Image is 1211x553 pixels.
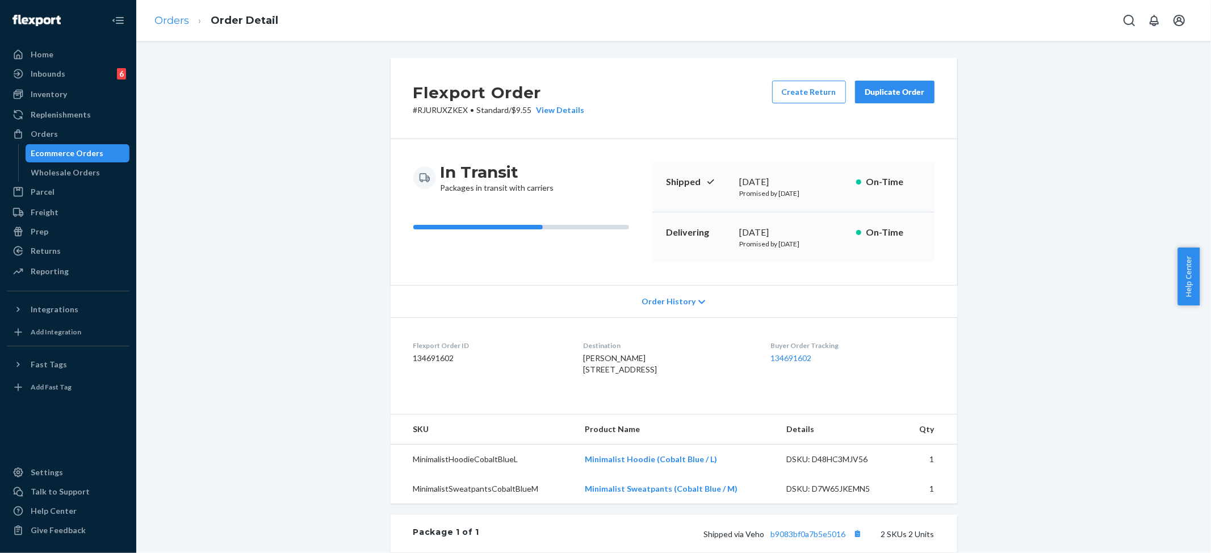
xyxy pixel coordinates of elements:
[1178,248,1200,305] button: Help Center
[31,68,65,79] div: Inbounds
[7,323,129,341] a: Add Integration
[902,474,957,504] td: 1
[31,167,100,178] div: Wholesale Orders
[391,474,576,504] td: MinimalistSweatpantsCobaltBlueM
[391,414,576,445] th: SKU
[7,183,129,201] a: Parcel
[7,483,129,501] a: Talk to Support
[26,144,130,162] a: Ecommerce Orders
[31,359,67,370] div: Fast Tags
[850,526,865,541] button: Copy tracking number
[777,414,902,445] th: Details
[7,223,129,241] a: Prep
[740,188,847,198] p: Promised by [DATE]
[107,9,129,32] button: Close Navigation
[145,4,287,37] ol: breadcrumbs
[391,445,576,475] td: MinimalistHoodieCobaltBlueL
[770,341,934,350] dt: Buyer Order Tracking
[902,445,957,475] td: 1
[31,89,67,100] div: Inventory
[855,81,935,103] button: Duplicate Order
[26,164,130,182] a: Wholesale Orders
[7,262,129,280] a: Reporting
[7,203,129,221] a: Freight
[413,104,585,116] p: # RJURUXZKEX / $9.55
[413,81,585,104] h2: Flexport Order
[7,502,129,520] a: Help Center
[479,526,934,541] div: 2 SKUs 2 Units
[740,226,847,239] div: [DATE]
[31,525,86,536] div: Give Feedback
[583,353,657,374] span: [PERSON_NAME] [STREET_ADDRESS]
[31,304,78,315] div: Integrations
[31,49,53,60] div: Home
[441,162,554,194] div: Packages in transit with carriers
[786,483,893,495] div: DSKU: D7W65JKEMN5
[772,81,846,103] button: Create Return
[7,106,129,124] a: Replenishments
[31,467,63,478] div: Settings
[583,341,752,350] dt: Destination
[211,14,278,27] a: Order Detail
[666,226,731,239] p: Delivering
[31,226,48,237] div: Prep
[413,341,565,350] dt: Flexport Order ID
[7,45,129,64] a: Home
[642,296,695,307] span: Order History
[31,148,104,159] div: Ecommerce Orders
[117,68,126,79] div: 6
[7,300,129,319] button: Integrations
[866,175,921,188] p: On-Time
[666,175,731,188] p: Shipped
[7,242,129,260] a: Returns
[413,353,565,364] dd: 134691602
[704,529,865,539] span: Shipped via Veho
[31,486,90,497] div: Talk to Support
[12,15,61,26] img: Flexport logo
[7,65,129,83] a: Inbounds6
[1168,9,1191,32] button: Open account menu
[471,105,475,115] span: •
[770,353,811,363] a: 134691602
[585,454,717,464] a: Minimalist Hoodie (Cobalt Blue / L)
[7,521,129,539] button: Give Feedback
[154,14,189,27] a: Orders
[31,505,77,517] div: Help Center
[866,226,921,239] p: On-Time
[585,484,738,493] a: Minimalist Sweatpants (Cobalt Blue / M)
[7,85,129,103] a: Inventory
[31,186,55,198] div: Parcel
[31,128,58,140] div: Orders
[740,175,847,188] div: [DATE]
[7,355,129,374] button: Fast Tags
[7,378,129,396] a: Add Fast Tag
[31,207,58,218] div: Freight
[786,454,893,465] div: DSKU: D48HC3MJV56
[413,526,480,541] div: Package 1 of 1
[31,382,72,392] div: Add Fast Tag
[7,125,129,143] a: Orders
[902,414,957,445] th: Qty
[771,529,846,539] a: b9083bf0a7b5e5016
[477,105,509,115] span: Standard
[1143,9,1166,32] button: Open notifications
[7,463,129,481] a: Settings
[576,414,777,445] th: Product Name
[865,86,925,98] div: Duplicate Order
[740,239,847,249] p: Promised by [DATE]
[31,266,69,277] div: Reporting
[31,245,61,257] div: Returns
[31,109,91,120] div: Replenishments
[532,104,585,116] button: View Details
[31,327,81,337] div: Add Integration
[1118,9,1141,32] button: Open Search Box
[441,162,554,182] h3: In Transit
